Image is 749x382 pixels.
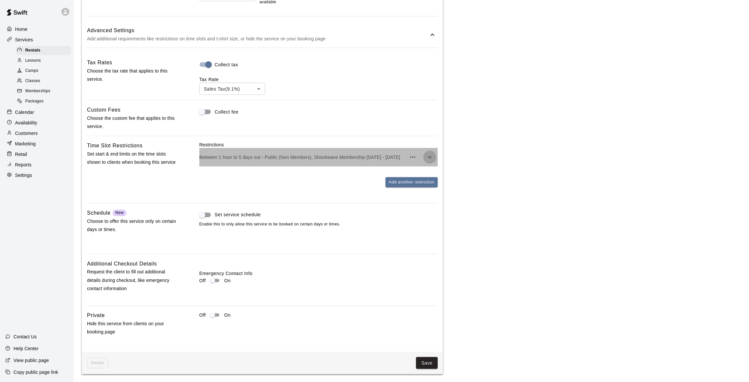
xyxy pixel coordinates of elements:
[5,107,69,117] a: Calendar
[16,76,74,86] a: Classes
[16,45,74,55] a: Rentals
[15,172,32,179] p: Settings
[25,78,40,84] span: Classes
[15,140,36,147] p: Marketing
[16,46,71,55] div: Rentals
[87,67,178,83] p: Choose the tax rate that applies to this service.
[16,96,74,107] a: Packages
[87,106,121,114] h6: Custom Fees
[224,277,231,284] p: On
[5,170,69,180] a: Settings
[87,320,178,336] p: Hide this service from clients on your booking page
[215,109,238,116] span: Collect fee
[87,114,178,131] p: Choose the custom fee that applies to this service.
[25,47,40,54] span: Rentals
[199,154,406,160] p: Between 1 hour to 5 days out - Public (Non Members), Shockwave Membership [DATE] - [DATE]
[87,260,157,268] h6: Additional Checkout Details
[5,35,69,45] a: Services
[16,56,71,65] div: Lessons
[25,68,38,74] span: Camps
[215,211,261,218] span: Set service schedule
[87,22,438,48] div: Advanced SettingsAdd additional requirements like restrictions on time slots and t-shirt size, or...
[87,217,178,234] p: Choose to offer this service only on certain days or times.
[199,221,438,228] span: Enable this to only allow this service to be booked on certain days or times.
[5,128,69,138] a: Customers
[199,148,438,166] div: Between 1 hour to 5 days out - Public (Non Members), Shockwave Membership [DATE] - [DATE]
[87,26,429,35] h6: Advanced Settings
[15,151,27,158] p: Retail
[25,57,41,64] span: Lessons
[87,209,111,217] h6: Schedule
[5,118,69,128] a: Availability
[199,141,438,148] p: Restrictions
[386,177,438,187] button: Add another restriction
[87,141,143,150] h6: Time Slot Restrictions
[16,66,74,76] a: Camps
[13,333,37,340] p: Contact Us
[416,357,438,369] button: Save
[87,268,178,293] p: Request the client to fill out additional details during checkout, like emergency contact informa...
[87,150,178,166] p: Set start & end limits on the time slots shown to clients when booking this service
[25,88,50,95] span: Memberships
[16,97,71,106] div: Packages
[215,61,238,68] span: Collect tax
[199,270,438,277] label: Emergency Contact Info
[5,160,69,170] a: Reports
[13,345,38,352] p: Help Center
[87,311,105,320] h6: Private
[5,139,69,149] a: Marketing
[15,161,32,168] p: Reports
[5,24,69,34] a: Home
[15,26,28,32] p: Home
[199,277,206,284] p: Off
[199,83,265,95] div: Sales Tax ( 9.1 %)
[5,149,69,159] a: Retail
[15,130,38,137] p: Customers
[15,109,34,116] p: Calendar
[15,119,37,126] p: Availability
[13,357,49,364] p: View public page
[16,55,74,66] a: Lessons
[87,58,112,67] h6: Tax Rates
[87,358,108,368] span: This rental can't be deleted because its tied to: credits,
[224,312,231,319] p: On
[16,87,71,96] div: Memberships
[15,36,33,43] p: Services
[115,210,123,215] span: New
[16,66,71,75] div: Camps
[13,369,58,375] p: Copy public page link
[87,35,429,43] p: Add additional requirements like restrictions on time slots and t-shirt size, or hide the service...
[199,77,219,82] label: Tax Rate
[199,312,206,319] p: Off
[25,98,44,105] span: Packages
[16,76,71,86] div: Classes
[16,86,74,96] a: Memberships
